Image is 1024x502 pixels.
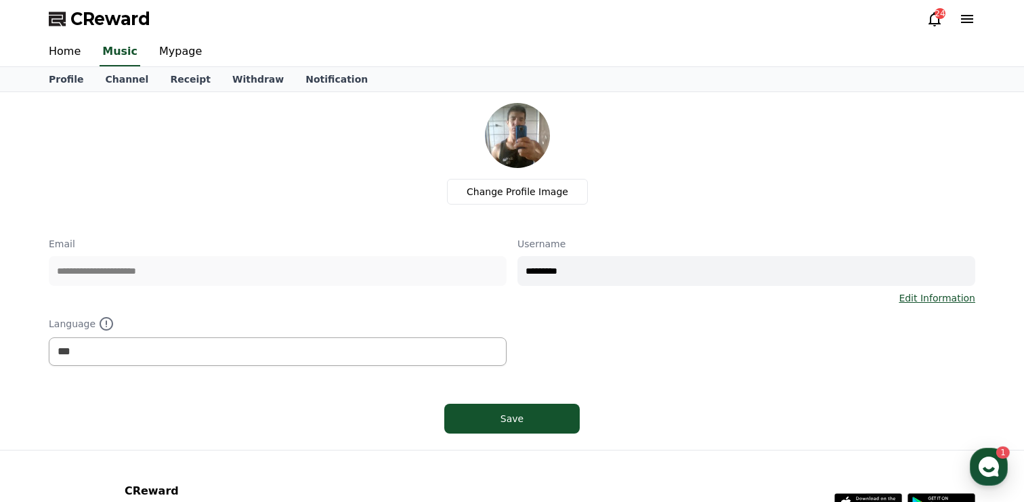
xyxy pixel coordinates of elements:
[447,179,588,205] label: Change Profile Image
[49,316,507,332] p: Language
[70,8,150,30] span: CReward
[94,67,159,91] a: Channel
[935,8,945,19] div: 24
[221,67,295,91] a: Withdraw
[38,38,91,66] a: Home
[159,67,221,91] a: Receipt
[485,103,550,168] img: profile_image
[444,404,580,434] button: Save
[89,390,175,423] a: 1Messages
[471,412,553,425] div: Save
[100,38,140,66] a: Music
[926,11,943,27] a: 24
[175,390,260,423] a: Settings
[137,389,142,400] span: 1
[125,483,351,499] p: CReward
[200,410,234,421] span: Settings
[38,67,94,91] a: Profile
[899,291,975,305] a: Edit Information
[49,8,150,30] a: CReward
[112,411,152,421] span: Messages
[517,237,975,251] p: Username
[4,390,89,423] a: Home
[35,410,58,421] span: Home
[295,67,379,91] a: Notification
[49,237,507,251] p: Email
[148,38,213,66] a: Mypage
